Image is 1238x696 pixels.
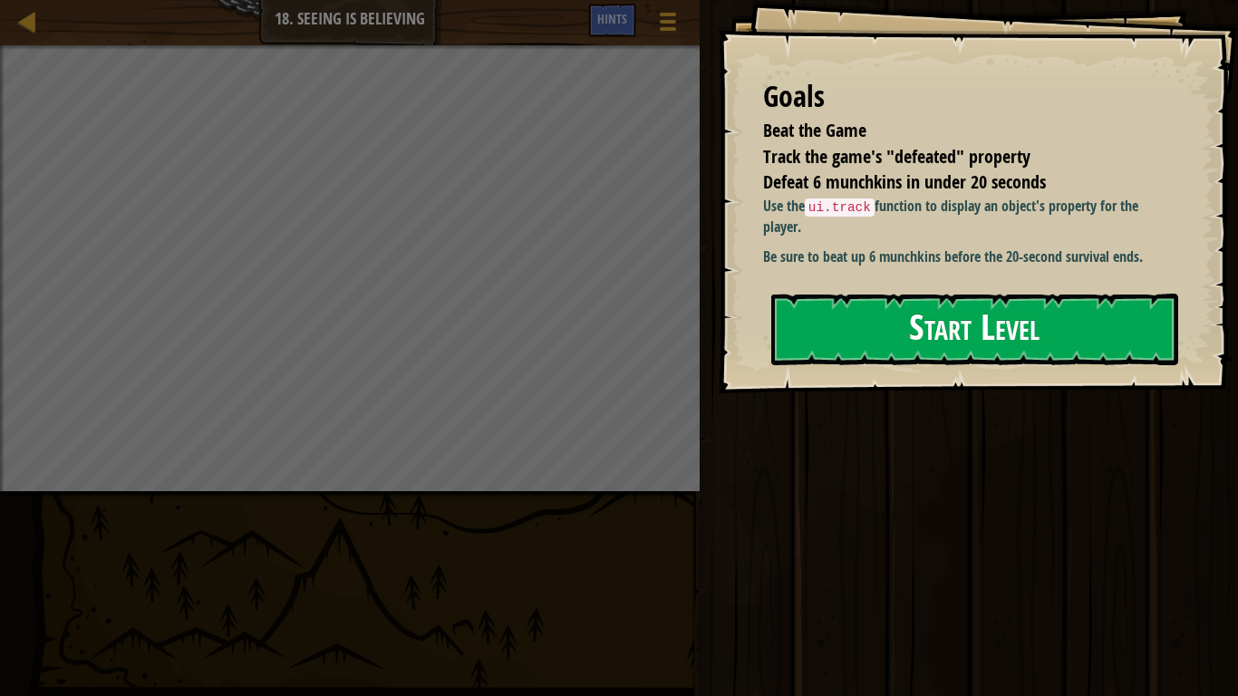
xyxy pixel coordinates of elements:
[645,4,691,46] button: Show game menu
[805,198,875,217] code: ui.track
[771,294,1178,365] button: Start Level
[763,144,1030,169] span: Track the game's "defeated" property
[740,118,1170,144] li: Beat the Game
[763,169,1046,194] span: Defeat 6 munchkins in under 20 seconds
[597,10,627,27] span: Hints
[763,196,1175,237] p: Use the function to display an object's property for the player.
[740,169,1170,196] li: Defeat 6 munchkins in under 20 seconds
[763,246,1175,267] p: Be sure to beat up 6 munchkins before the 20-second survival ends.
[763,76,1175,118] div: Goals
[740,144,1170,170] li: Track the game's "defeated" property
[763,118,866,142] span: Beat the Game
